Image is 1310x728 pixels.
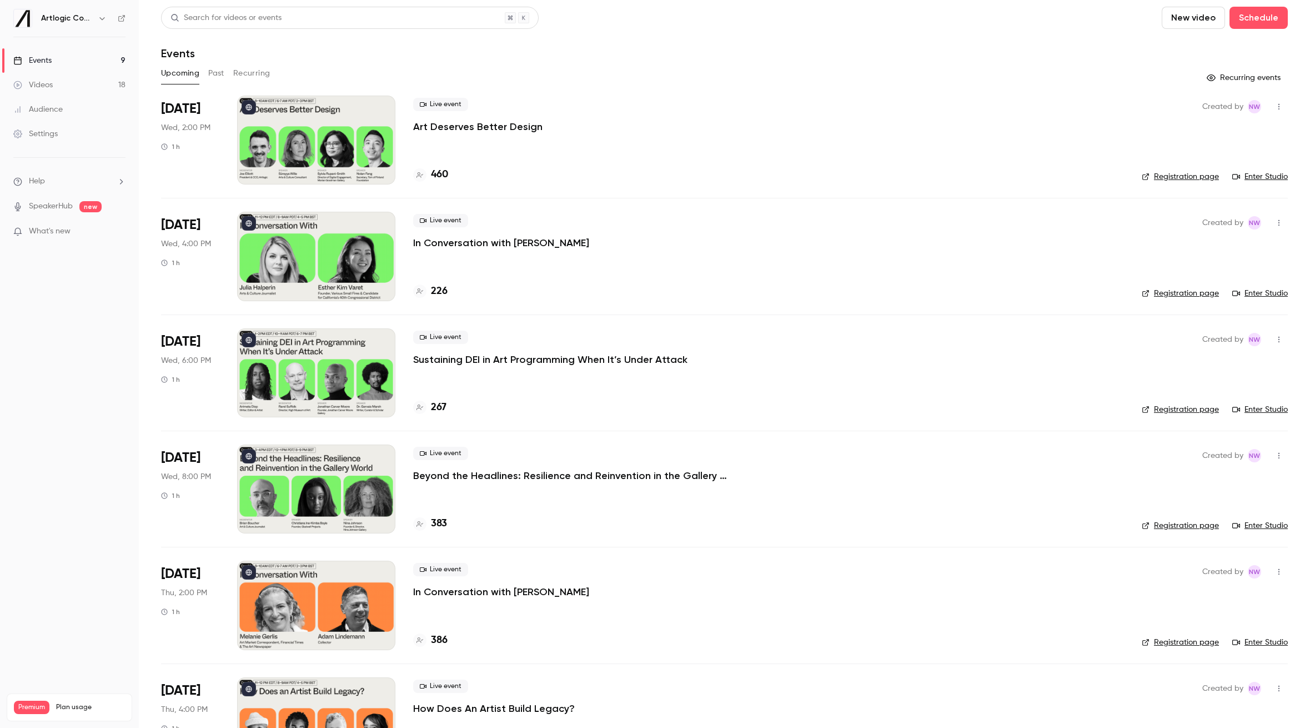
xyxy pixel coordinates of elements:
[413,400,446,415] a: 267
[161,355,211,366] span: Wed, 6:00 PM
[1202,333,1243,346] span: Created by
[161,682,200,700] span: [DATE]
[1142,520,1219,531] a: Registration page
[79,201,102,212] span: new
[161,375,180,384] div: 1 h
[56,703,125,712] span: Plan usage
[1249,449,1260,462] span: NW
[1232,404,1288,415] a: Enter Studio
[161,561,219,650] div: Sep 18 Thu, 2:00 PM (Europe/London)
[161,100,200,118] span: [DATE]
[170,12,282,24] div: Search for videos or events
[1248,216,1261,230] span: Natasha Whiffin
[1248,565,1261,579] span: Natasha Whiffin
[431,284,448,299] h4: 226
[161,212,219,301] div: Sep 17 Wed, 4:00 PM (Europe/London)
[431,400,446,415] h4: 267
[1202,565,1243,579] span: Created by
[1229,7,1288,29] button: Schedule
[112,227,126,237] iframe: Noticeable Trigger
[13,79,53,91] div: Videos
[413,680,468,693] span: Live event
[1142,637,1219,648] a: Registration page
[413,353,687,366] a: Sustaining DEI in Art Programming When It’s Under Attack
[161,142,180,151] div: 1 h
[1142,171,1219,182] a: Registration page
[208,64,224,82] button: Past
[161,333,200,351] span: [DATE]
[161,704,208,715] span: Thu, 4:00 PM
[431,516,447,531] h4: 383
[1248,682,1261,695] span: Natasha Whiffin
[413,331,468,344] span: Live event
[161,96,219,185] div: Sep 17 Wed, 2:00 PM (Europe/London)
[413,447,468,460] span: Live event
[233,64,270,82] button: Recurring
[29,201,73,212] a: SpeakerHub
[413,236,589,250] a: In Conversation with [PERSON_NAME]
[413,98,468,111] span: Live event
[1248,449,1261,462] span: Natasha Whiffin
[431,167,448,182] h4: 460
[1249,100,1260,113] span: NW
[413,120,543,133] a: Art Deserves Better Design
[1142,404,1219,415] a: Registration page
[29,176,45,187] span: Help
[413,284,448,299] a: 226
[161,491,180,500] div: 1 h
[161,471,211,482] span: Wed, 8:00 PM
[1249,216,1260,230] span: NW
[1249,682,1260,695] span: NW
[161,565,200,583] span: [DATE]
[413,167,448,182] a: 460
[1202,100,1243,113] span: Created by
[413,702,575,715] a: How Does An Artist Build Legacy?
[161,122,210,133] span: Wed, 2:00 PM
[1162,7,1225,29] button: New video
[13,128,58,139] div: Settings
[161,328,219,417] div: Sep 17 Wed, 6:00 PM (Europe/London)
[161,587,207,599] span: Thu, 2:00 PM
[13,55,52,66] div: Events
[1249,565,1260,579] span: NW
[13,176,126,187] li: help-dropdown-opener
[14,701,49,714] span: Premium
[413,633,448,648] a: 386
[1202,682,1243,695] span: Created by
[161,445,219,533] div: Sep 17 Wed, 8:00 PM (Europe/London)
[41,13,93,24] h6: Artlogic Connect 2025
[161,216,200,234] span: [DATE]
[161,238,211,250] span: Wed, 4:00 PM
[1232,637,1288,648] a: Enter Studio
[1248,100,1261,113] span: Natasha Whiffin
[413,563,468,576] span: Live event
[413,516,447,531] a: 383
[1202,449,1243,462] span: Created by
[1249,333,1260,346] span: NW
[431,633,448,648] h4: 386
[161,64,199,82] button: Upcoming
[1202,69,1288,87] button: Recurring events
[413,585,589,599] a: In Conversation with [PERSON_NAME]
[1232,520,1288,531] a: Enter Studio
[1248,333,1261,346] span: Natasha Whiffin
[13,104,63,115] div: Audience
[14,9,32,27] img: Artlogic Connect 2025
[413,469,746,482] a: Beyond the Headlines: Resilience and Reinvention in the Gallery World
[1142,288,1219,299] a: Registration page
[413,214,468,227] span: Live event
[161,607,180,616] div: 1 h
[29,226,71,237] span: What's new
[161,47,195,60] h1: Events
[1232,288,1288,299] a: Enter Studio
[1202,216,1243,230] span: Created by
[1232,171,1288,182] a: Enter Studio
[161,258,180,267] div: 1 h
[161,449,200,467] span: [DATE]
